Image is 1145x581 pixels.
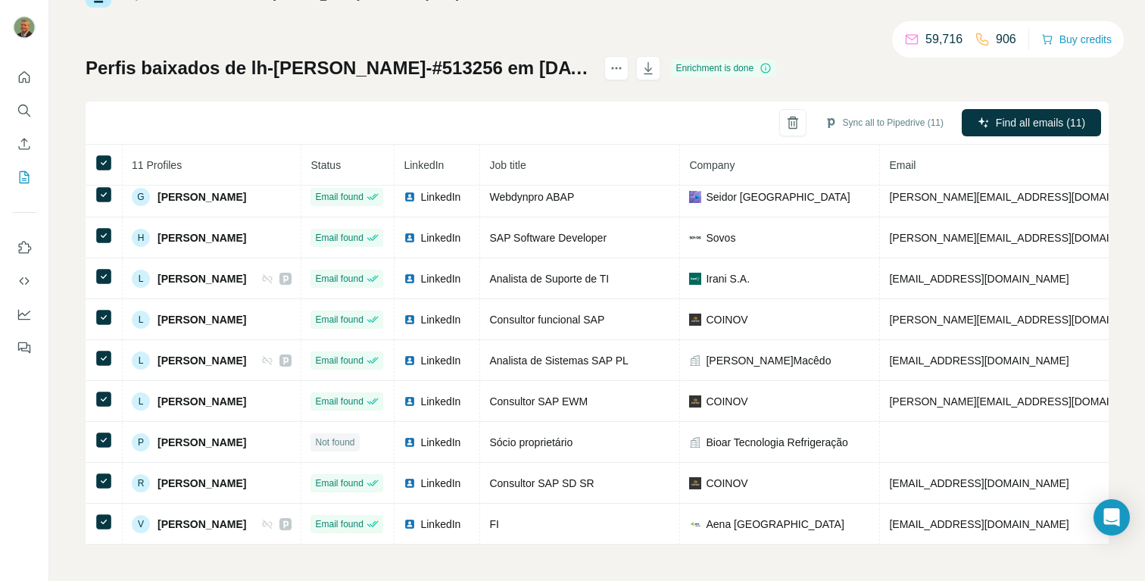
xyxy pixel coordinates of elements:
p: 59,716 [925,30,962,48]
span: Find all emails (11) [996,115,1085,130]
span: Email found [315,190,363,204]
span: [PERSON_NAME] [158,435,246,450]
img: company-logo [689,232,701,244]
button: Dashboard [12,301,36,328]
img: LinkedIn logo [404,477,416,489]
span: LinkedIn [420,517,460,532]
span: Webdynpro ABAP [489,191,574,203]
span: [PERSON_NAME] [158,517,246,532]
button: actions [604,56,629,80]
span: [EMAIL_ADDRESS][DOMAIN_NAME] [889,477,1069,489]
div: L [132,270,150,288]
span: Aena [GEOGRAPHIC_DATA] [706,517,844,532]
button: Find all emails (11) [962,109,1101,136]
span: LinkedIn [420,189,460,205]
span: COINOV [706,312,747,327]
span: Sócio proprietário [489,436,572,448]
div: V [132,515,150,533]
span: Sovos [706,230,735,245]
span: [PERSON_NAME] [158,394,246,409]
span: Irani S.A. [706,271,750,286]
span: FI [489,518,498,530]
span: Email [889,159,916,171]
div: H [132,229,150,247]
span: [PERSON_NAME]Macêdo [706,353,831,368]
button: My lists [12,164,36,191]
img: Avatar [12,15,36,39]
img: LinkedIn logo [404,395,416,408]
img: LinkedIn logo [404,518,416,530]
span: [PERSON_NAME] [158,312,246,327]
span: Email found [315,272,363,286]
img: company-logo [689,314,701,326]
p: 906 [996,30,1016,48]
span: [PERSON_NAME] [158,189,246,205]
span: LinkedIn [404,159,444,171]
span: LinkedIn [420,271,460,286]
button: Buy credits [1041,29,1112,50]
span: Consultor SAP EWM [489,395,588,408]
img: LinkedIn logo [404,191,416,203]
div: P [132,433,150,451]
span: [EMAIL_ADDRESS][DOMAIN_NAME] [889,273,1069,285]
span: Email found [315,231,363,245]
span: COINOV [706,394,747,409]
img: LinkedIn logo [404,273,416,285]
span: Consultor funcional SAP [489,314,604,326]
span: Consultor SAP SD SR [489,477,594,489]
span: LinkedIn [420,476,460,491]
div: R [132,474,150,492]
div: L [132,392,150,411]
span: LinkedIn [420,230,460,245]
span: Status [310,159,341,171]
img: LinkedIn logo [404,436,416,448]
button: Search [12,97,36,124]
button: Sync all to Pipedrive (11) [814,111,954,134]
span: Bioar Tecnologia Refrigeração [706,435,847,450]
img: company-logo [689,518,701,530]
button: Quick start [12,64,36,91]
span: [PERSON_NAME] [158,271,246,286]
img: company-logo [689,191,701,203]
span: LinkedIn [420,353,460,368]
button: Use Surfe API [12,267,36,295]
img: LinkedIn logo [404,314,416,326]
img: company-logo [689,273,701,285]
span: LinkedIn [420,435,460,450]
span: Email found [315,354,363,367]
span: [PERSON_NAME] [158,476,246,491]
span: [PERSON_NAME] [158,353,246,368]
div: L [132,311,150,329]
img: LinkedIn logo [404,232,416,244]
span: Job title [489,159,526,171]
img: company-logo [689,395,701,408]
img: LinkedIn logo [404,355,416,367]
span: Analista de Sistemas SAP PL [489,355,628,367]
div: G [132,188,150,206]
button: Feedback [12,334,36,361]
span: [EMAIL_ADDRESS][DOMAIN_NAME] [889,355,1069,367]
span: Analista de Suporte de TI [489,273,609,285]
div: Open Intercom Messenger [1094,499,1130,536]
div: L [132,351,150,370]
span: [PERSON_NAME] [158,230,246,245]
span: Email found [315,517,363,531]
span: LinkedIn [420,394,460,409]
img: company-logo [689,477,701,489]
span: Email found [315,476,363,490]
span: Not found [315,436,354,449]
span: Company [689,159,735,171]
span: [EMAIL_ADDRESS][DOMAIN_NAME] [889,518,1069,530]
span: COINOV [706,476,747,491]
span: SAP Software Developer [489,232,607,244]
div: Enrichment is done [671,59,776,77]
span: Email found [315,313,363,326]
button: Enrich CSV [12,130,36,158]
span: LinkedIn [420,312,460,327]
span: 11 Profiles [132,159,182,171]
button: Use Surfe on LinkedIn [12,234,36,261]
h1: Perfis baixados de lh-[PERSON_NAME]-#513256 em [DATE]T21-29-27.153Z [86,56,591,80]
span: Seidor [GEOGRAPHIC_DATA] [706,189,850,205]
span: Email found [315,395,363,408]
